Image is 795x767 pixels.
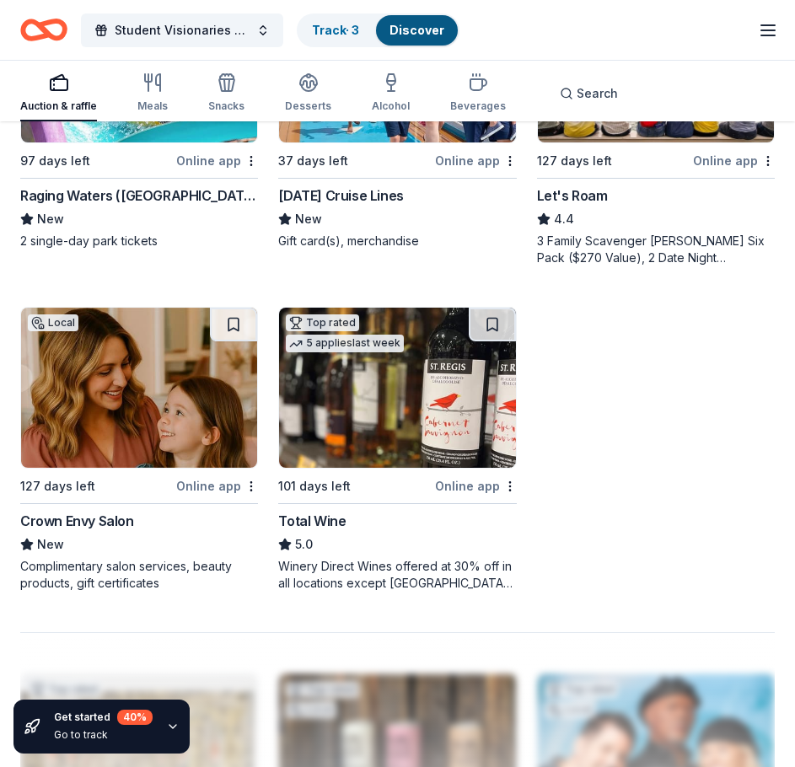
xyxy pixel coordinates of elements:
[54,728,153,742] div: Go to track
[278,233,516,249] div: Gift card(s), merchandise
[278,476,351,496] div: 101 days left
[54,710,153,725] div: Get started
[285,99,331,113] div: Desserts
[20,185,258,206] div: Raging Waters ([GEOGRAPHIC_DATA])
[537,233,775,266] div: 3 Family Scavenger [PERSON_NAME] Six Pack ($270 Value), 2 Date Night Scavenger [PERSON_NAME] Two ...
[372,99,410,113] div: Alcohol
[20,558,258,592] div: Complimentary salon services, beauty products, gift certificates
[577,83,618,104] span: Search
[389,23,444,37] a: Discover
[20,10,67,50] a: Home
[554,209,574,229] span: 4.4
[20,511,134,531] div: Crown Envy Salon
[176,475,258,496] div: Online app
[37,209,64,229] span: New
[693,150,775,171] div: Online app
[312,23,359,37] a: Track· 3
[297,13,459,47] button: Track· 3Discover
[37,534,64,555] span: New
[208,66,244,121] button: Snacks
[20,99,97,113] div: Auction & raffle
[278,185,403,206] div: [DATE] Cruise Lines
[435,150,517,171] div: Online app
[537,185,608,206] div: Let's Roam
[537,151,612,171] div: 127 days left
[278,558,516,592] div: Winery Direct Wines offered at 30% off in all locations except [GEOGRAPHIC_DATA], [GEOGRAPHIC_DAT...
[208,99,244,113] div: Snacks
[278,511,346,531] div: Total Wine
[546,77,631,110] button: Search
[21,308,257,468] img: Image for Crown Envy Salon
[279,308,515,468] img: Image for Total Wine
[176,150,258,171] div: Online app
[137,66,168,121] button: Meals
[137,99,168,113] div: Meals
[278,307,516,592] a: Image for Total WineTop rated5 applieslast week101 days leftOnline appTotal Wine5.0Winery Direct ...
[450,99,506,113] div: Beverages
[286,335,404,352] div: 5 applies last week
[20,233,258,249] div: 2 single-day park tickets
[20,66,97,121] button: Auction & raffle
[285,66,331,121] button: Desserts
[20,307,258,592] a: Image for Crown Envy SalonLocal127 days leftOnline appCrown Envy SalonNewComplimentary salon serv...
[295,209,322,229] span: New
[278,151,348,171] div: 37 days left
[81,13,283,47] button: Student Visionaries of the Year - [GEOGRAPHIC_DATA]
[295,534,313,555] span: 5.0
[20,476,95,496] div: 127 days left
[28,314,78,331] div: Local
[435,475,517,496] div: Online app
[450,66,506,121] button: Beverages
[115,20,250,40] span: Student Visionaries of the Year - [GEOGRAPHIC_DATA]
[117,710,153,725] div: 40 %
[372,66,410,121] button: Alcohol
[286,314,359,331] div: Top rated
[20,151,90,171] div: 97 days left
